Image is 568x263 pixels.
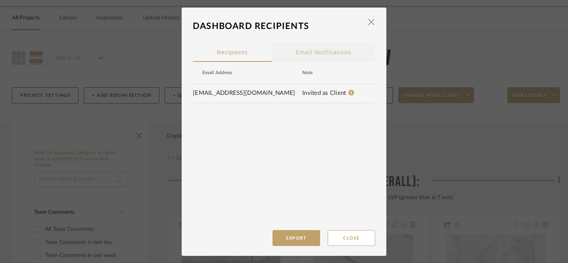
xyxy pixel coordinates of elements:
dialog-header: Dashboard Recipients [193,17,375,35]
td: [EMAIL_ADDRESS][DOMAIN_NAME] [193,87,302,99]
th: Note [302,68,375,77]
div: Dashboard Recipients [193,17,363,35]
div: Email Notifications [296,42,351,62]
button: Close [363,14,379,30]
button: Close [328,230,375,246]
th: Email Address [193,68,302,77]
button: Export [272,230,320,246]
div: Invited as Client [302,89,356,97]
span: Recipients [217,50,248,55]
